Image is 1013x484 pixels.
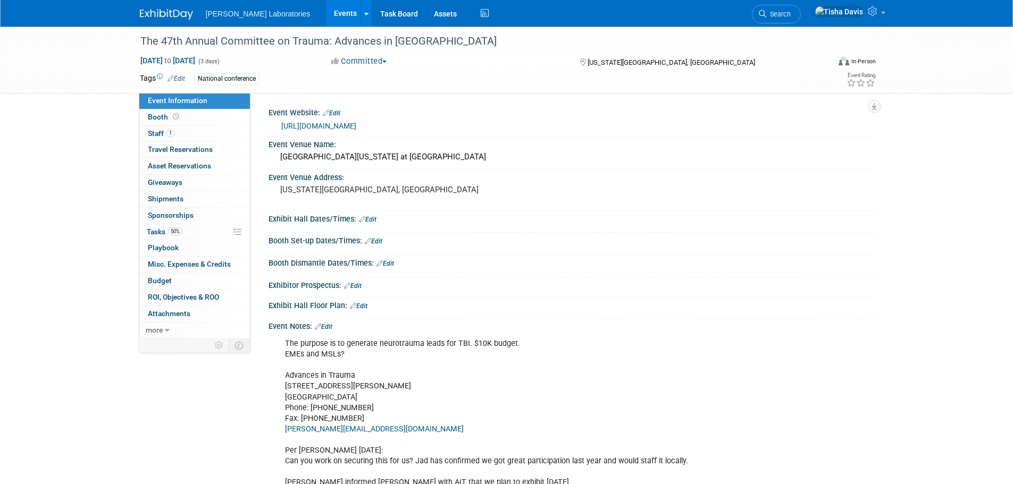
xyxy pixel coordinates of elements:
[839,57,849,65] img: Format-Inperson.png
[139,126,250,142] a: Staff1
[148,260,231,268] span: Misc. Expenses & Credits
[139,224,250,240] a: Tasks50%
[359,216,376,223] a: Edit
[146,326,163,334] span: more
[752,5,801,23] a: Search
[163,56,173,65] span: to
[139,322,250,338] a: more
[139,257,250,273] a: Misc. Expenses & Credits
[269,318,874,332] div: Event Notes:
[148,113,181,121] span: Booth
[269,137,874,150] div: Event Venue Name:
[139,290,250,305] a: ROI, Objectives & ROO
[344,282,362,290] a: Edit
[285,424,464,434] a: [PERSON_NAME][EMAIL_ADDRESS][DOMAIN_NAME]
[588,58,755,66] span: [US_STATE][GEOGRAPHIC_DATA], [GEOGRAPHIC_DATA]
[350,302,367,310] a: Edit
[281,122,356,130] a: [URL][DOMAIN_NAME]
[847,73,875,78] div: Event Rating
[210,338,229,352] td: Personalize Event Tab Strip
[168,75,185,82] a: Edit
[140,56,196,65] span: [DATE] [DATE]
[277,149,866,165] div: [GEOGRAPHIC_DATA][US_STATE] at [GEOGRAPHIC_DATA]
[139,109,250,125] a: Booth
[139,93,250,109] a: Event Information
[148,96,207,105] span: Event Information
[148,309,190,318] span: Attachments
[269,105,874,118] div: Event Website:
[206,10,311,18] span: [PERSON_NAME] Laboratories
[269,233,874,247] div: Booth Set-up Dates/Times:
[376,260,394,267] a: Edit
[269,277,874,291] div: Exhibitor Prospectus:
[168,227,182,235] span: 50%
[139,191,250,207] a: Shipments
[139,142,250,158] a: Travel Reservations
[280,185,509,194] pre: [US_STATE][GEOGRAPHIC_DATA], [GEOGRAPHIC_DATA]
[195,73,259,84] div: National conference
[365,237,382,245] a: Edit
[197,58,220,65] span: (3 days)
[139,240,250,256] a: Playbook
[766,10,791,18] span: Search
[315,323,332,330] a: Edit
[269,298,874,311] div: Exhibit Hall Floor Plan:
[148,178,182,186] span: Giveaways
[140,9,193,20] img: ExhibitDay
[139,175,250,191] a: Giveaways
[269,255,874,269] div: Booth Dismantle Dates/Times:
[269,211,874,225] div: Exhibit Hall Dates/Times:
[139,158,250,174] a: Asset Reservations
[171,113,181,121] span: Booth not reserved yet
[269,169,874,183] div: Event Venue Address:
[148,129,174,138] span: Staff
[323,109,340,117] a: Edit
[139,306,250,322] a: Attachments
[139,208,250,224] a: Sponsorships
[767,55,876,71] div: Event Format
[139,273,250,289] a: Budget
[148,211,194,219] span: Sponsorships
[228,338,250,352] td: Toggle Event Tabs
[166,129,174,137] span: 1
[148,293,219,301] span: ROI, Objectives & ROO
[137,32,814,51] div: The 47th Annual Committee on Trauma: Advances in [GEOGRAPHIC_DATA]
[815,6,864,18] img: Tisha Davis
[148,243,179,252] span: Playbook
[328,56,391,67] button: Committed
[148,276,172,285] span: Budget
[140,73,185,85] td: Tags
[148,162,211,170] span: Asset Reservations
[851,57,876,65] div: In-Person
[147,227,182,236] span: Tasks
[148,145,213,154] span: Travel Reservations
[148,194,183,203] span: Shipments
